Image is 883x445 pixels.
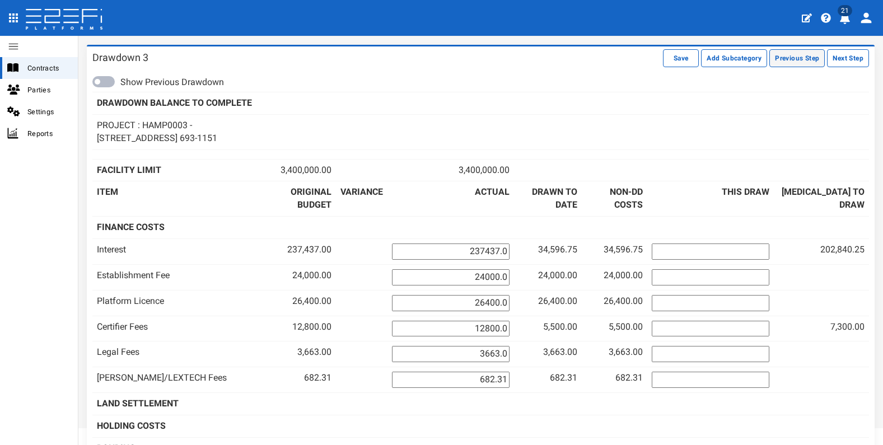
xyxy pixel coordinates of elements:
[27,62,69,74] span: Contracts
[27,127,69,140] span: Reports
[782,186,865,210] b: [MEDICAL_DATA] TO DRAW
[701,49,767,67] button: Add Subcategory
[475,186,510,197] b: ACTUAL
[538,270,577,280] span: 24,000.00
[297,346,331,357] span: 3,663.00
[92,114,265,149] td: PROJECT : HAMP0003 - [STREET_ADDRESS] 693-1151
[615,372,643,383] span: 682.31
[459,165,510,175] span: 3,400,000.00
[292,321,331,332] span: 12,800.00
[27,105,69,118] span: Settings
[604,296,643,306] span: 26,400.00
[97,97,252,108] b: DRAWDOWN BALANCE TO COMPLETE
[830,321,865,332] span: 7,300.00
[292,270,331,280] span: 24,000.00
[663,49,699,67] button: Save
[827,49,869,67] button: Next Step
[92,316,265,341] td: Certifier Fees
[92,341,265,367] td: Legal Fees
[287,244,331,255] span: 237,437.00
[820,244,865,255] span: 202,840.25
[543,321,577,332] span: 5,500.00
[92,53,148,63] h3: Drawdown 3
[609,346,643,357] span: 3,663.00
[92,290,265,316] td: Platform Licence
[120,76,224,89] label: Show Previous Drawdown
[532,186,577,210] b: DRAWN TO DATE
[97,222,165,232] b: FINANCE COSTS
[292,296,331,306] span: 26,400.00
[550,372,577,383] span: 682.31
[92,367,265,393] td: [PERSON_NAME]/LEXTECH Fees
[604,244,643,255] span: 34,596.75
[92,264,265,290] td: Establishment Fee
[97,398,179,409] b: LAND SETTLEMENT
[538,296,577,306] span: 26,400.00
[97,420,166,431] b: HOLDING COSTS
[97,165,161,175] b: FACILITY LIMIT
[769,49,825,67] button: Previous Step
[281,165,331,175] span: 3,400,000.00
[340,186,383,197] b: VARIANCE
[604,270,643,280] span: 24,000.00
[610,186,643,210] b: NON-DD COSTS
[722,186,769,197] b: THIS DRAW
[97,186,118,197] b: ITEM
[92,238,265,264] td: Interest
[304,372,331,383] span: 682.31
[538,244,577,255] span: 34,596.75
[27,83,69,96] span: Parties
[543,346,577,357] span: 3,663.00
[609,321,643,332] span: 5,500.00
[291,186,331,210] b: ORIGINAL BUDGET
